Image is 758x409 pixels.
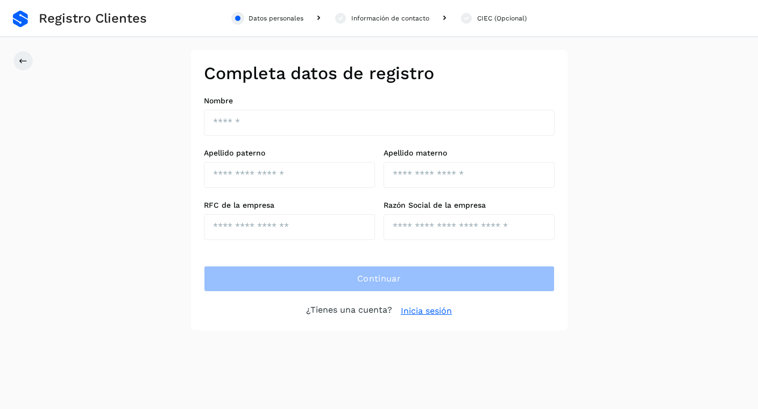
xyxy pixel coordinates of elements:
span: Continuar [357,273,401,285]
div: CIEC (Opcional) [477,13,527,23]
div: Datos personales [249,13,303,23]
p: ¿Tienes una cuenta? [306,305,392,318]
h2: Completa datos de registro [204,63,555,83]
label: Apellido paterno [204,149,375,158]
button: Continuar [204,266,555,292]
label: Nombre [204,96,555,105]
div: Información de contacto [351,13,429,23]
a: Inicia sesión [401,305,452,318]
span: Registro Clientes [39,11,147,26]
label: Apellido materno [384,149,555,158]
label: Razón Social de la empresa [384,201,555,210]
label: RFC de la empresa [204,201,375,210]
